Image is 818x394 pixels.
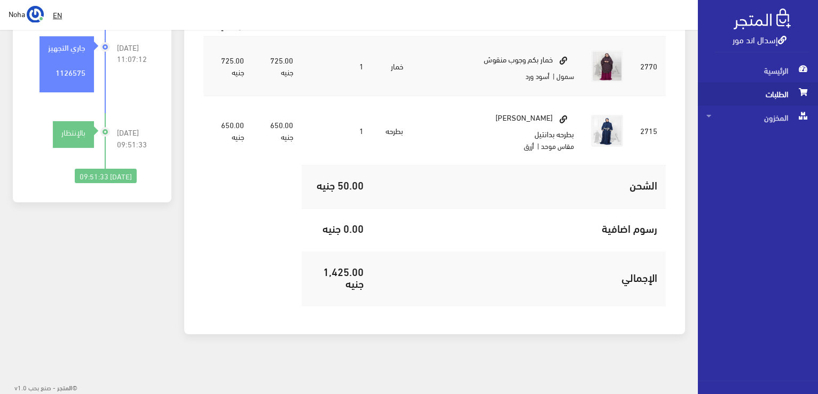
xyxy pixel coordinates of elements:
[372,36,412,96] td: خمار
[541,139,574,152] small: مقاس موحد
[49,5,66,25] a: EN
[53,127,94,138] div: بالإنتظار
[57,382,72,392] strong: المتجر
[733,31,786,47] a: إسدال اند مور
[706,82,809,106] span: الطلبات
[556,69,574,82] small: سمول
[310,222,364,234] h5: 0.00 جنيه
[632,96,666,166] td: 2715
[310,179,364,191] h5: 50.00 جنيه
[27,6,44,23] img: ...
[310,265,364,289] h5: 1,425.00 جنيه
[14,381,56,393] span: - صنع بحب v1.0
[302,96,372,166] td: 1
[469,36,583,96] td: خمار بكم وجوب منقوش
[253,96,301,166] td: 650.00 جنيه
[524,139,539,152] small: | أزرق
[203,36,253,96] td: 725.00 جنيه
[706,106,809,129] span: المخزون
[381,271,657,283] h5: اﻹجمالي
[53,8,62,21] u: EN
[381,179,657,191] h5: الشحن
[632,36,666,96] td: 2770
[9,7,25,20] span: Noha
[4,380,77,394] div: ©
[698,59,818,82] a: الرئيسية
[302,36,372,96] td: 1
[203,96,253,166] td: 650.00 جنيه
[381,222,657,234] h5: رسوم اضافية
[734,9,791,29] img: .
[698,82,818,106] a: الطلبات
[75,169,137,184] div: [DATE] 09:51:33
[698,106,818,129] a: المخزون
[117,42,152,65] span: [DATE] 11:07:12
[13,321,53,361] iframe: Drift Widget Chat Controller
[253,36,301,96] td: 725.00 جنيه
[9,5,44,22] a: ... Noha
[525,69,555,82] small: | أسود ورد
[117,127,152,150] span: [DATE] 09:51:33
[48,41,85,53] strong: جاري التجهيز
[469,96,583,166] td: [PERSON_NAME] بطرحه بدانتيل
[56,66,85,78] strong: 1126575
[372,96,412,166] td: بطرحه
[706,59,809,82] span: الرئيسية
